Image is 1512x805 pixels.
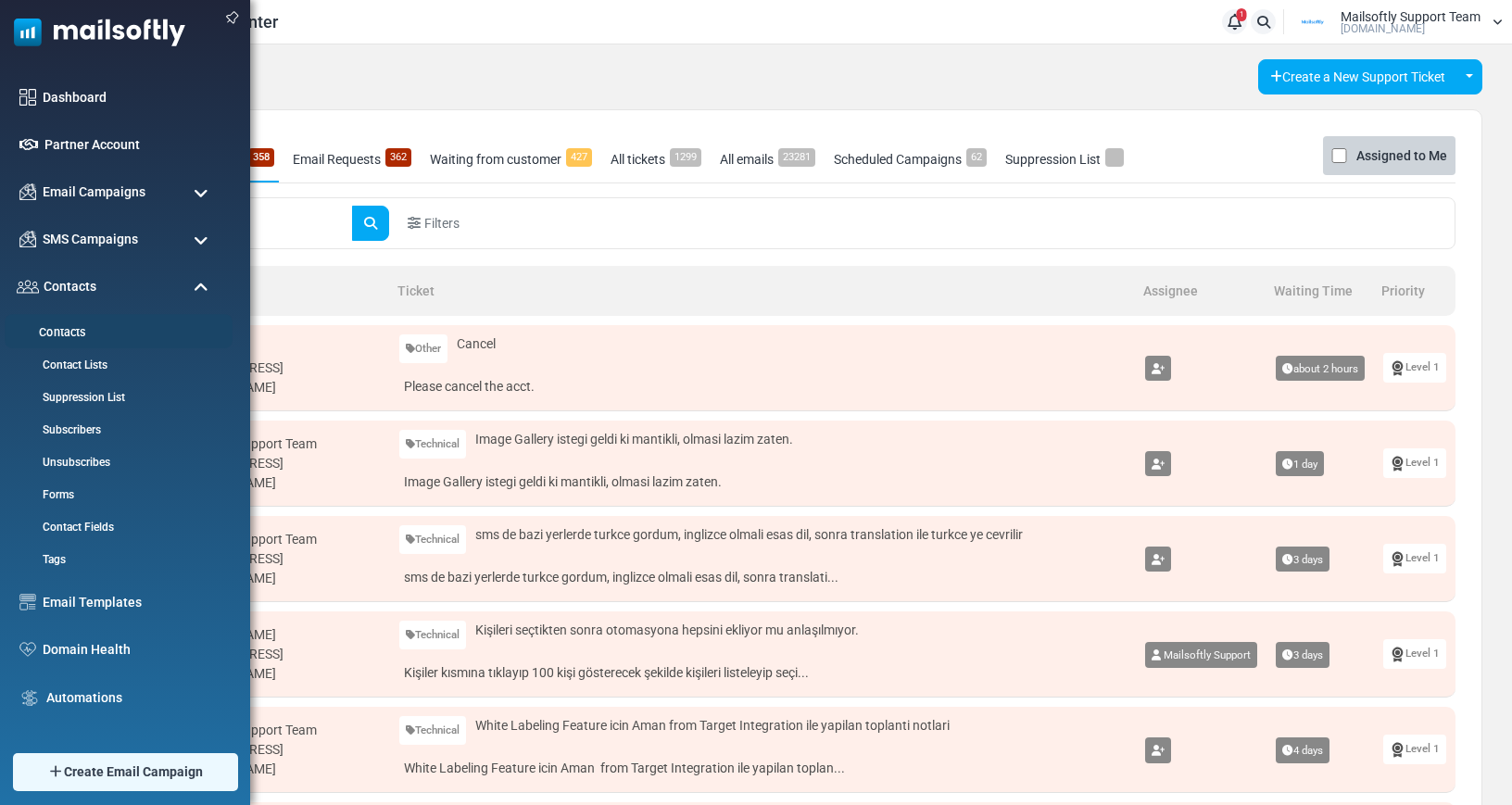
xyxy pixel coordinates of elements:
[10,454,222,471] a: Unsubscribes
[424,214,460,233] span: Filters
[829,136,991,182] a: Scheduled Campaigns62
[177,358,381,397] div: [EMAIL_ADDRESS][DOMAIN_NAME]
[10,389,222,406] a: Suppression List
[966,148,987,167] span: 62
[1356,145,1447,167] label: Assigned to Me
[1145,642,1257,668] a: Mailsoftly Support
[399,372,1128,401] a: Please cancel the acct.
[399,621,466,649] a: Technical
[1266,266,1374,316] th: Waiting Time
[475,621,859,640] span: Kişileri seçtikten sonra otomasyona hepsini ekliyor mu anlaşılmıyor.
[385,148,411,167] span: 362
[19,594,36,610] img: email-templates-icon.svg
[399,563,1128,592] a: sms de bazi yerlerde turkce gordum, inglizce olmali esas dil, sonra translati...
[177,740,381,779] div: [EMAIL_ADDRESS][DOMAIN_NAME]
[1383,735,1446,763] a: Level 1
[399,659,1128,687] a: Kişiler kısmına tıklayıp 100 kişi gösterecek şekilde kişileri listeleyip seçi...
[1237,8,1247,21] span: 1
[19,687,40,709] img: workflow.svg
[5,324,227,342] a: Contacts
[10,519,222,535] a: Contact Fields
[475,525,1023,545] span: sms de bazi yerlerde turkce gordum, inglizce olmali esas dil, sonra translation ile turkce ye cev...
[43,593,218,612] a: Email Templates
[1276,737,1329,763] span: 4 days
[399,525,466,554] a: Technical
[1276,547,1329,572] span: 3 days
[715,136,820,182] a: All emails23281
[177,645,381,684] div: [EMAIL_ADDRESS][DOMAIN_NAME]
[475,430,793,449] span: Image Gallery istegi geldi ki mantikli, olmasi lazim zaten.
[177,454,381,493] div: [EMAIL_ADDRESS][DOMAIN_NAME]
[44,277,96,296] span: Contacts
[19,642,36,657] img: domain-health-icon.svg
[177,530,381,549] div: Mailsoftly Support Team
[177,339,381,358] div: Crystal
[1383,353,1446,382] a: Level 1
[19,89,36,106] img: dashboard-icon.svg
[43,88,218,107] a: Dashboard
[1341,23,1425,34] span: [DOMAIN_NAME]
[1164,648,1251,661] span: Mailsoftly Support
[19,183,36,200] img: campaigns-icon.png
[1383,448,1446,477] a: Level 1
[399,334,447,363] a: Other
[117,266,390,316] th: Created By
[1222,9,1247,34] a: 1
[46,688,218,708] a: Automations
[1341,10,1480,23] span: Mailsoftly Support Team
[1258,59,1457,94] a: Create a New Support Ticket
[1136,266,1266,316] th: Assignee
[475,716,950,736] span: White Labeling Feature icin Aman from Target Integration ile yapilan toplanti notlari
[399,468,1128,497] a: Image Gallery istegi geldi ki mantikli, olmasi lazim zaten.
[43,230,138,249] span: SMS Campaigns
[10,551,222,568] a: Tags
[43,640,218,660] a: Domain Health
[390,266,1137,316] th: Ticket
[606,136,706,182] a: All tickets1299
[10,486,222,503] a: Forms
[778,148,815,167] span: 23281
[1374,266,1455,316] th: Priority
[399,754,1128,783] a: White Labeling Feature icin Aman from Target Integration ile yapilan toplan...
[177,549,381,588] div: [EMAIL_ADDRESS][DOMAIN_NAME]
[10,421,222,438] a: Subscribers
[1001,136,1128,182] a: Suppression List
[177,721,381,740] div: Mailsoftly Support Team
[17,280,39,293] img: contacts-icon.svg
[399,430,466,459] a: Technical
[19,231,36,247] img: campaigns-icon.png
[670,148,701,167] span: 1299
[1276,356,1365,382] span: about 2 hours
[457,334,496,354] span: Cancel
[10,357,222,373] a: Contact Lists
[44,135,218,155] a: Partner Account
[1383,544,1446,572] a: Level 1
[64,762,203,782] span: Create Email Campaign
[288,136,416,182] a: Email Requests362
[1276,642,1329,668] span: 3 days
[1290,8,1503,36] a: User Logo Mailsoftly Support Team [DOMAIN_NAME]
[43,182,145,202] span: Email Campaigns
[399,716,466,745] a: Technical
[1383,639,1446,668] a: Level 1
[177,625,381,645] div: [PERSON_NAME]
[566,148,592,167] span: 427
[177,434,381,454] div: Mailsoftly Support Team
[425,136,597,182] a: Waiting from customer427
[1276,451,1324,477] span: 1 day
[1290,8,1336,36] img: User Logo
[248,148,274,167] span: 358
